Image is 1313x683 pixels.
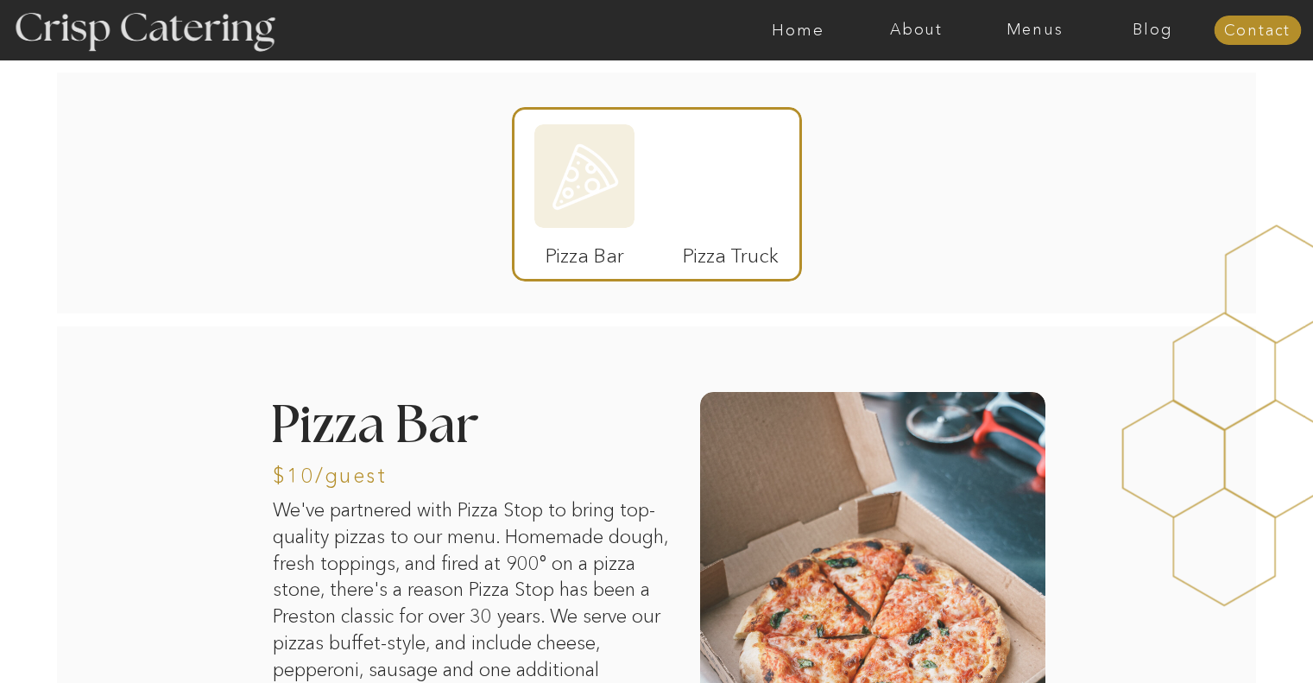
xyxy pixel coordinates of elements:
p: Pizza Truck [673,226,788,276]
a: Home [739,22,857,39]
h3: $10/guest [273,465,521,482]
a: Menus [975,22,1094,39]
a: Blog [1094,22,1212,39]
p: Pizza Bar [527,226,642,276]
a: Contact [1214,22,1301,40]
h2: Pizza Bar [270,401,588,455]
iframe: podium webchat widget bubble [1140,597,1313,683]
a: About [857,22,975,39]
